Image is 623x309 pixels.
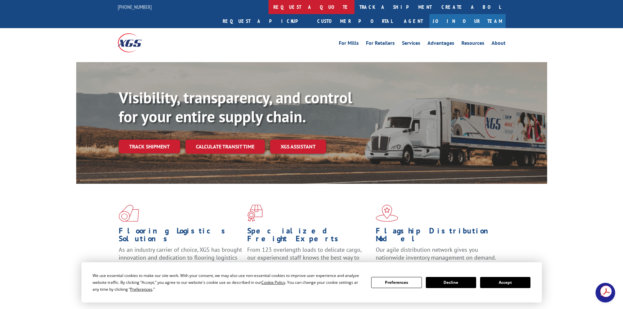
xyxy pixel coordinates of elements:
[366,41,395,48] a: For Retailers
[218,14,312,28] a: Request a pickup
[376,205,398,222] img: xgs-icon-flagship-distribution-model-red
[596,283,615,302] div: Open chat
[247,246,371,275] p: From 123 overlength loads to delicate cargo, our experienced staff knows the best way to move you...
[376,246,496,261] span: Our agile distribution network gives you nationwide inventory management on demand.
[93,272,363,293] div: We use essential cookies to make our site work. With your consent, we may also use non-essential ...
[81,262,542,302] div: Cookie Consent Prompt
[185,140,265,154] a: Calculate transit time
[427,41,454,48] a: Advantages
[429,14,506,28] a: Join Our Team
[402,41,420,48] a: Services
[119,205,139,222] img: xgs-icon-total-supply-chain-intelligence-red
[119,246,242,269] span: As an industry carrier of choice, XGS has brought innovation and dedication to flooring logistics...
[247,205,263,222] img: xgs-icon-focused-on-flooring-red
[270,140,326,154] a: XGS ASSISTANT
[130,286,152,292] span: Preferences
[312,14,397,28] a: Customer Portal
[119,140,180,153] a: Track shipment
[492,41,506,48] a: About
[461,41,484,48] a: Resources
[376,227,499,246] h1: Flagship Distribution Model
[119,87,352,127] b: Visibility, transparency, and control for your entire supply chain.
[118,4,152,10] a: [PHONE_NUMBER]
[247,227,371,246] h1: Specialized Freight Experts
[119,227,242,246] h1: Flooring Logistics Solutions
[426,277,476,288] button: Decline
[397,14,429,28] a: Agent
[261,280,285,285] span: Cookie Policy
[480,277,530,288] button: Accept
[371,277,422,288] button: Preferences
[339,41,359,48] a: For Mills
